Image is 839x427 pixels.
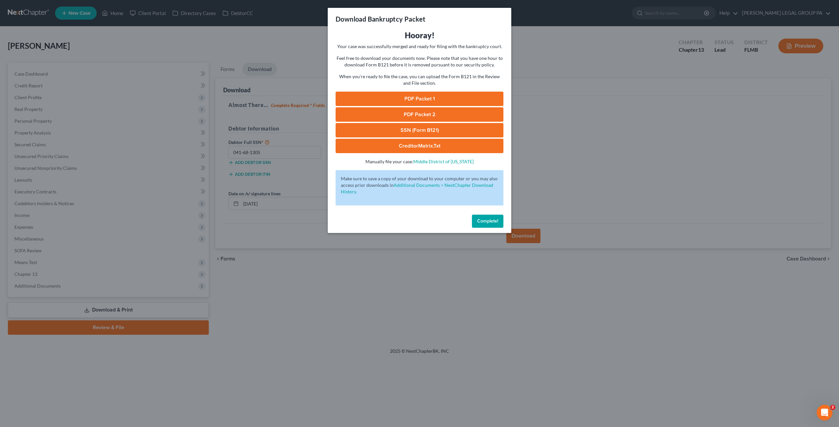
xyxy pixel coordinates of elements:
a: PDF Packet 2 [336,107,503,122]
h3: Hooray! [336,30,503,41]
span: 2 [830,405,835,410]
button: Complete! [472,215,503,228]
h3: Download Bankruptcy Packet [336,14,425,24]
p: Your case was successfully merged and ready for filing with the bankruptcy court. [336,43,503,50]
iframe: Intercom live chat [817,405,832,420]
a: SSN (Form B121) [336,123,503,137]
a: PDF Packet 1 [336,92,503,106]
a: Additional Documents > NextChapter Download History. [341,182,493,194]
a: CreditorMatrix.txt [336,139,503,153]
p: Manually file your case: [336,158,503,165]
span: Complete! [477,218,498,224]
a: Middle District of [US_STATE] [413,159,474,164]
p: Make sure to save a copy of your download to your computer or you may also access prior downloads in [341,175,498,195]
p: Feel free to download your documents now. Please note that you have one hour to download Form B12... [336,55,503,68]
p: When you're ready to file the case, you can upload the Form B121 in the Review and File section. [336,73,503,86]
